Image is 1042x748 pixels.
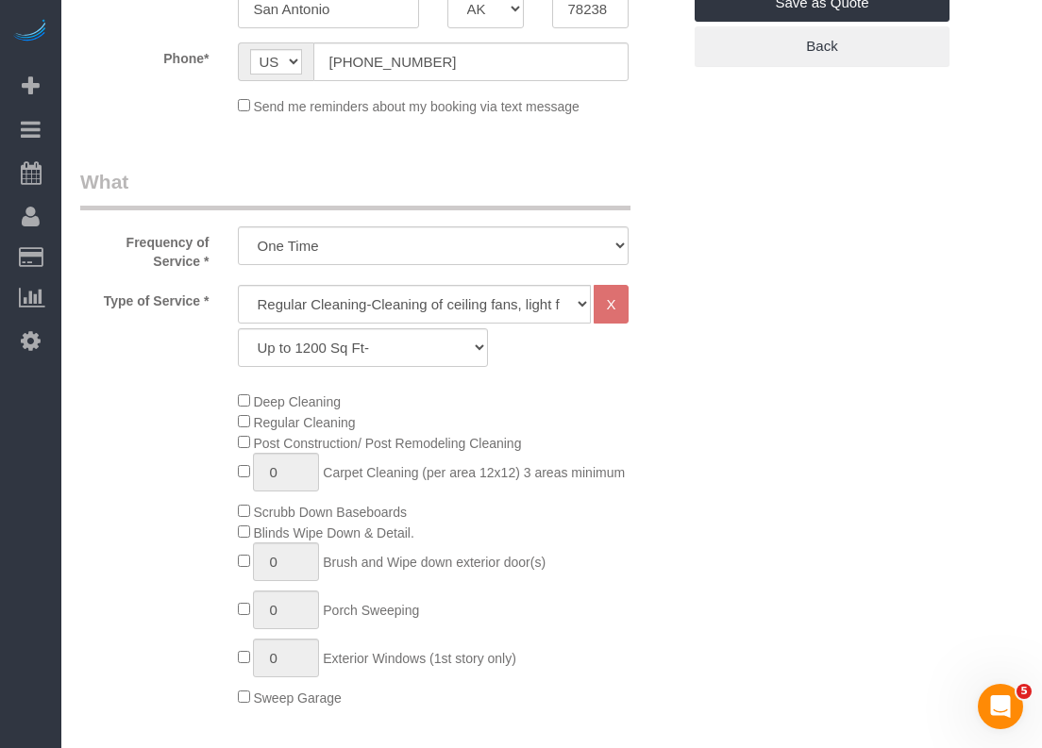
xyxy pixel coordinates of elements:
[1017,684,1032,699] span: 5
[313,42,629,81] input: Phone*
[80,168,630,210] legend: What
[253,525,413,540] span: Blinds Wipe Down & Detail.
[253,690,341,706] span: Sweep Garage
[323,603,419,618] span: Porch Sweeping
[253,436,521,451] span: Post Construction/ Post Remodeling Cleaning
[323,555,546,570] span: Brush and Wipe down exterior door(s)
[978,684,1023,729] iframe: Intercom live chat
[66,226,224,271] label: Frequency of Service *
[253,99,580,114] span: Send me reminders about my booking via text message
[253,505,407,520] span: Scrubb Down Baseboards
[253,415,355,430] span: Regular Cleaning
[253,394,341,409] span: Deep Cleaning
[323,465,625,480] span: Carpet Cleaning (per area 12x12) 3 areas minimum
[66,42,224,68] label: Phone*
[695,26,950,66] a: Back
[66,285,224,310] label: Type of Service *
[323,651,516,666] span: Exterior Windows (1st story only)
[11,19,49,45] img: Automaid Logo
